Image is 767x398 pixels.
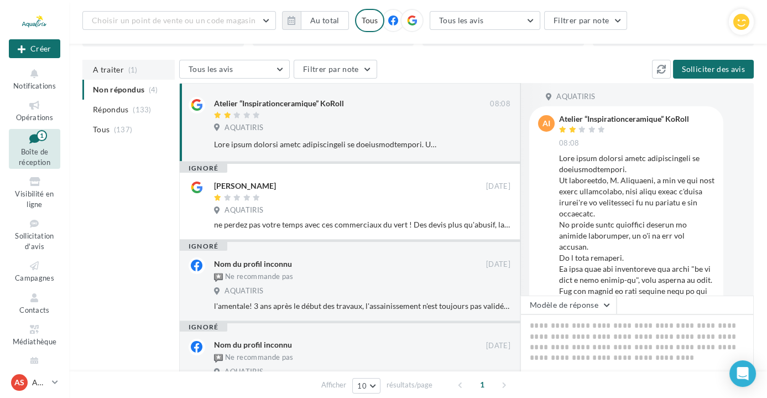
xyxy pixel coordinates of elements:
a: Calendrier [9,353,60,380]
div: 1 [36,130,47,141]
span: 10 [357,381,367,390]
button: Solliciter des avis [673,60,754,79]
span: Tous les avis [439,15,484,25]
div: Nom du profil inconnu [214,259,292,270]
span: 08:08 [559,138,580,148]
span: AQUATIRIS [556,92,595,102]
button: Choisir un point de vente ou un code magasin [82,11,276,30]
button: Modèle de réponse [520,296,617,314]
span: résultats/page [387,380,432,390]
span: Opérations [16,113,53,122]
span: AI [542,118,550,129]
button: Filtrer par note [544,11,628,30]
div: Lore ipsum dolorsi ametc adipiscingeli se doeiusmodtempori. Ut laboreetdo, M. Aliquaeni, a min ve... [214,139,439,150]
a: Visibilité en ligne [9,173,60,211]
div: ignoré [180,164,227,173]
div: Ne recommande pas [214,353,294,364]
span: Afficher [321,380,346,390]
span: AQUATIRIS [225,123,263,133]
span: Répondus [93,104,129,115]
button: Créer [9,39,60,58]
button: Au total [282,11,349,30]
span: (1) [128,65,138,74]
span: Sollicitation d'avis [15,231,54,251]
div: l'amentale! 3 ans après le début des travaux, l'assainissement n'est toujours pas validé par le S... [214,301,510,312]
div: ignoré [180,323,227,332]
span: AS [14,377,24,388]
span: Tous les avis [189,64,233,74]
span: [DATE] [486,260,510,270]
div: Open Intercom Messenger [729,360,756,387]
button: Au total [301,11,349,30]
span: Choisir un point de vente ou un code magasin [92,15,255,25]
div: Atelier “Inspirationceramique” KoRoll [559,115,689,123]
span: 08:08 [490,99,510,109]
button: Tous les avis [179,60,290,79]
span: A traiter [93,64,124,75]
a: Médiathèque [9,321,60,348]
img: not-recommended.png [214,354,223,363]
span: Contacts [19,306,50,314]
button: Tous les avis [430,11,540,30]
img: not-recommended.png [214,273,223,282]
a: Opérations [9,97,60,124]
span: AQUATIRIS [225,367,263,377]
button: Filtrer par note [294,60,377,79]
div: Tous [355,9,384,32]
span: Visibilité en ligne [15,189,54,209]
span: Notifications [13,81,56,90]
div: ignoré [180,242,227,251]
span: Médiathèque [13,337,57,346]
div: Atelier “Inspirationceramique” KoRoll [214,98,344,109]
div: Nom du profil inconnu [214,339,292,350]
a: AS AQUATIRIS Siège [9,372,60,393]
span: AQUATIRIS [225,286,263,296]
a: Contacts [9,290,60,317]
div: Ne recommande pas [214,272,294,283]
span: AQUATIRIS [225,205,263,215]
a: Campagnes [9,257,60,285]
span: Boîte de réception [19,147,50,167]
span: (137) [114,125,133,134]
a: Sollicitation d'avis [9,215,60,253]
a: Boîte de réception1 [9,129,60,169]
div: [PERSON_NAME] [214,180,276,192]
span: Campagnes [15,273,54,282]
span: [DATE] [486,182,510,192]
div: Nouvelle campagne [9,39,60,58]
span: Tous [93,124,109,135]
span: 1 [473,376,491,394]
div: ne perdez pas votre temps avec ces commerciaux du vert ! Des devis plus qu'abusif, la fausse pré ... [214,219,510,230]
p: AQUATIRIS Siège [32,377,48,388]
span: [DATE] [486,341,510,351]
button: 10 [352,378,380,394]
button: Notifications [9,65,60,92]
span: (133) [133,105,152,114]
